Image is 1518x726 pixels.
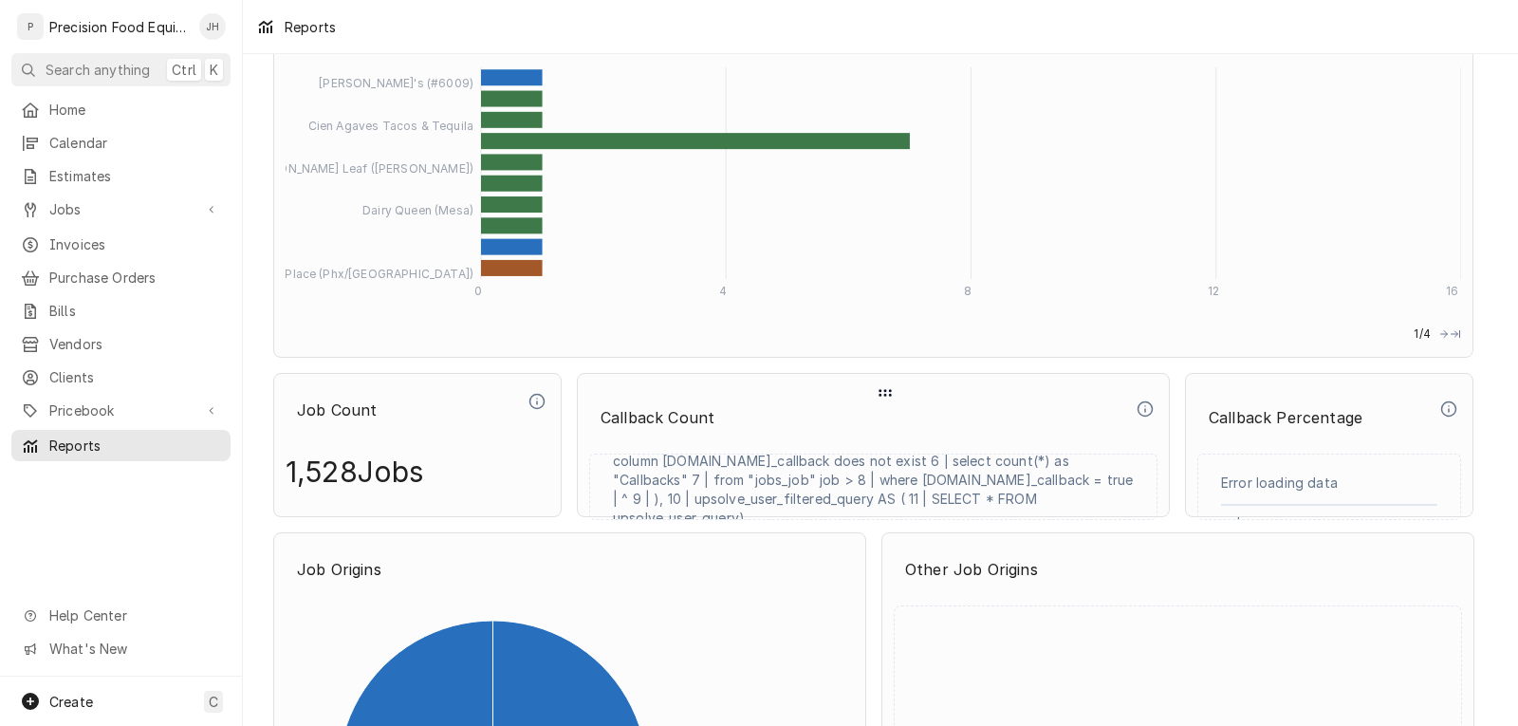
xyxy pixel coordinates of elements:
span: Calendar [49,133,221,153]
a: Estimates [11,160,231,192]
span: Reports [49,436,221,456]
div: Jason Hertel's Avatar [199,13,226,40]
div: Precision Food Equipment LLC [49,17,189,37]
a: Calendar [11,127,231,158]
a: Home [11,94,231,125]
span: Clients [49,367,221,387]
tspan: 12 [1208,284,1219,298]
span: Search anything [46,60,150,80]
tspan: Dairy Queen (Mesa) [362,203,473,217]
p: Other Job Origins [894,549,1462,590]
p: Job Origins [286,549,854,590]
span: Pricebook [49,400,193,420]
span: Purchase Orders [49,268,221,288]
div: P [17,13,44,40]
p: Job Count [286,389,525,431]
p: Callback Percentage [1197,397,1436,438]
span: Vendors [49,334,221,354]
tspan: [PERSON_NAME]'s (#6009) [319,76,473,90]
tspan: 0 [474,284,482,298]
div: JH [199,13,226,40]
a: Go to Jobs [11,194,231,225]
span: Invoices [49,234,221,254]
span: Bills [49,301,221,321]
a: Vendors [11,328,231,360]
span: C [209,692,218,712]
p: column [DOMAIN_NAME]_callback does not exist 5 | ,upsolve_user_query AS ( 6 | select > 7 | 100.0 ... [1221,513,1437,718]
button: Search anythingCtrlK [11,53,231,86]
span: Create [49,694,93,710]
p: Callback Count [589,397,1133,438]
span: Ctrl [172,60,196,80]
tspan: 8 [964,284,972,298]
span: Help Center [49,605,219,625]
span: K [210,60,218,80]
p: 1,528 Jobs [286,438,423,505]
p: Error loading data [1221,474,1437,493]
span: Home [49,100,221,120]
a: Go to Help Center [11,600,231,631]
a: Go to Pricebook [11,395,231,426]
a: Reports [11,430,231,461]
span: What's New [49,639,219,659]
a: Clients [11,362,231,393]
tspan: [PERSON_NAME] Leaf ([PERSON_NAME]) [245,161,473,176]
p: column [DOMAIN_NAME]_callback does not exist 6 | select count(*) as "Callbacks" 7 | from "jobs_jo... [613,452,1134,543]
a: Invoices [11,229,231,260]
tspan: Cien Agaves Tacos & Tequila [308,119,473,133]
a: Bills [11,295,231,326]
span: Jobs [49,199,193,219]
tspan: Hyatt Place (Phx/[GEOGRAPHIC_DATA]) [251,267,473,281]
tspan: 4 [719,284,727,298]
tspan: 16 [1446,284,1458,298]
span: Estimates [49,166,221,186]
p: 1 / 4 [1406,326,1438,342]
a: Go to What's New [11,633,231,664]
a: Purchase Orders [11,262,231,293]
